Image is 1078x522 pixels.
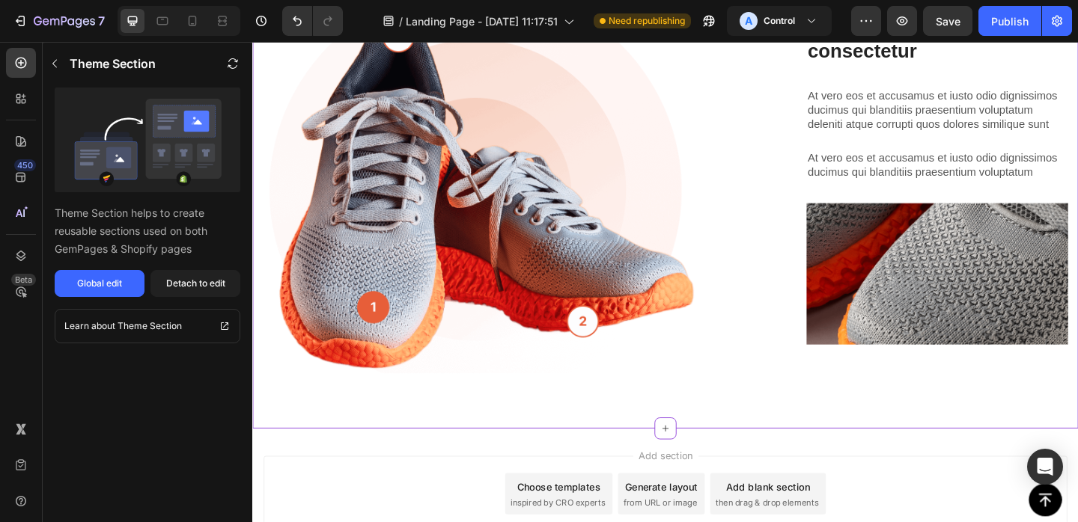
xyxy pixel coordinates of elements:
[764,13,795,28] h3: Control
[414,442,485,458] span: Add section
[745,13,752,28] p: A
[978,6,1041,36] button: Publish
[55,204,240,258] p: Theme Section helps to create reusable sections used on both GemPages & Shopify pages
[399,13,403,29] span: /
[923,6,972,36] button: Save
[150,270,240,297] button: Detach to edit
[11,274,36,286] div: Beta
[603,175,887,329] img: gempages_432750572815254551-abcfb81b-e938-4bf8-92ad-e8d1becb3f7a.png
[1027,449,1063,485] div: Open Intercom Messenger
[282,6,343,36] div: Undo/Redo
[55,309,240,343] a: Learn about Theme Section
[604,51,886,97] p: At vero eos et accusamus et iusto odio dignissimos ducimus qui blanditiis praesentium voluptatum ...
[288,476,379,491] div: Choose templates
[166,277,225,290] div: Detach to edit
[604,119,886,150] p: At vero eos et accusamus et iusto odio dignissimos ducimus qui blanditiis praesentium voluptatum
[252,42,1078,522] iframe: Design area
[14,159,36,171] div: 450
[936,15,960,28] span: Save
[406,476,484,491] div: Generate layout
[6,6,112,36] button: 7
[77,277,122,290] div: Global edit
[515,476,606,491] div: Add blank section
[118,319,182,334] p: Theme Section
[609,14,685,28] span: Need republishing
[727,6,832,36] button: AControl
[98,12,105,30] p: 7
[406,13,558,29] span: Landing Page - [DATE] 11:17:51
[70,55,156,73] p: Theme Section
[64,319,115,334] p: Learn about
[991,13,1029,29] div: Publish
[55,270,144,297] button: Global edit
